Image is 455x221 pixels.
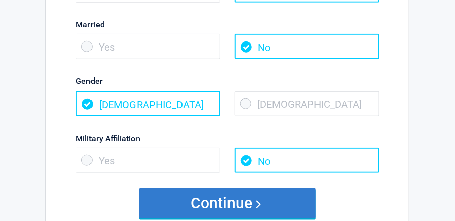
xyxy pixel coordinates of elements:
[139,188,316,218] button: Continue
[76,148,220,173] span: Yes
[76,34,220,59] span: Yes
[235,34,379,59] span: No
[235,148,379,173] span: No
[235,91,379,116] span: [DEMOGRAPHIC_DATA]
[76,74,379,88] label: Gender
[76,131,379,145] label: Military Affiliation
[76,18,379,31] label: Married
[76,91,220,116] span: [DEMOGRAPHIC_DATA]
